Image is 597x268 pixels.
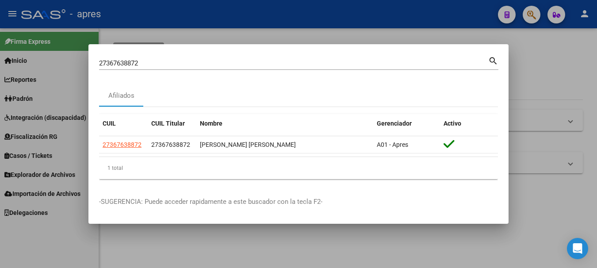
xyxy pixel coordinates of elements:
mat-icon: search [488,55,498,65]
span: A01 - Apres [377,141,408,148]
span: Activo [444,120,461,127]
datatable-header-cell: CUIL [99,114,148,133]
span: CUIL [103,120,116,127]
datatable-header-cell: CUIL Titular [148,114,196,133]
datatable-header-cell: Nombre [196,114,373,133]
datatable-header-cell: Gerenciador [373,114,440,133]
div: Afiliados [108,91,134,101]
span: Gerenciador [377,120,412,127]
div: 1 total [99,157,498,179]
datatable-header-cell: Activo [440,114,498,133]
div: [PERSON_NAME] [PERSON_NAME] [200,140,370,150]
span: CUIL Titular [151,120,185,127]
span: Nombre [200,120,222,127]
span: 27367638872 [103,141,142,148]
div: Open Intercom Messenger [567,238,588,259]
p: -SUGERENCIA: Puede acceder rapidamente a este buscador con la tecla F2- [99,197,498,207]
span: 27367638872 [151,141,190,148]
